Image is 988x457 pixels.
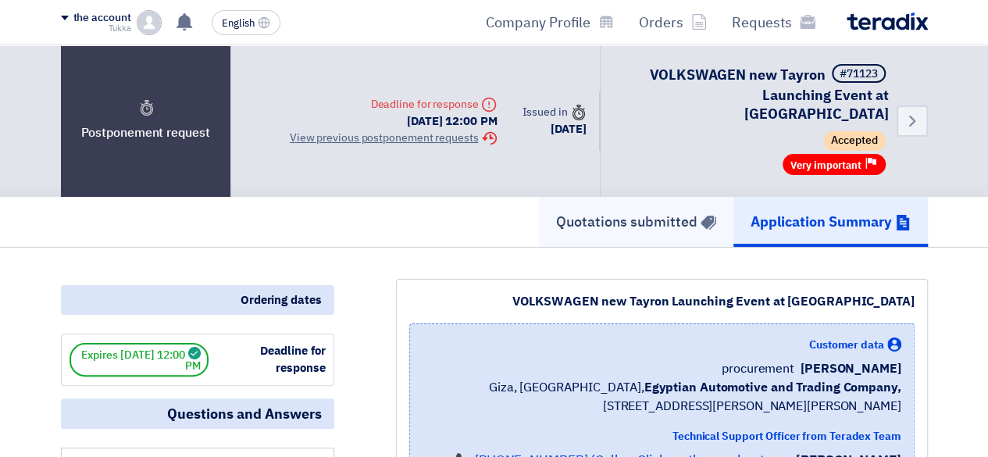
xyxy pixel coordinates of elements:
a: Requests [719,4,828,41]
font: Deadline for response [370,96,478,112]
img: Teradix logo [847,12,928,30]
font: VOLKSWAGEN new Tayron Launching Event at [GEOGRAPHIC_DATA] [512,292,914,311]
a: Orders [626,4,719,41]
font: Company Profile [486,12,590,33]
font: Technical Support Officer from Teradex Team [672,428,901,445]
font: Customer data [809,337,884,353]
font: Postponement request [81,123,210,142]
font: Ordering dates [241,291,322,309]
font: Very important [790,158,861,173]
font: VOLKSWAGEN new Tayron Launching Event at [GEOGRAPHIC_DATA] [650,64,889,124]
font: Egyptian Automotive and Trading Company, [644,378,901,397]
font: Tukka [109,22,131,35]
font: Requests [732,12,792,33]
font: Accepted [831,133,878,149]
font: Quotations submitted [556,211,697,232]
font: procurement [722,359,794,378]
h5: VOLKSWAGEN new Tayron Launching Event at Azha [619,64,889,123]
font: Giza, [GEOGRAPHIC_DATA], [STREET_ADDRESS][PERSON_NAME][PERSON_NAME] [489,378,901,416]
font: the account [73,9,131,26]
a: Quotations submitted [539,197,733,247]
font: Deadline for response [260,342,326,377]
font: Issued in [522,104,567,120]
font: [DATE] [551,120,586,137]
font: View previous postponement requests [290,130,479,146]
font: [DATE] 12:00 PM [407,112,498,130]
font: Application Summary [751,211,892,232]
font: #71123 [840,66,878,82]
font: English [222,16,255,30]
button: English [212,10,280,35]
font: Expires [DATE] 12:00 PM [81,347,201,375]
img: profile_test.png [137,10,162,35]
a: Application Summary [733,197,928,247]
font: [PERSON_NAME] [801,359,901,378]
font: Questions and Answers [167,403,322,424]
font: Orders [639,12,683,33]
